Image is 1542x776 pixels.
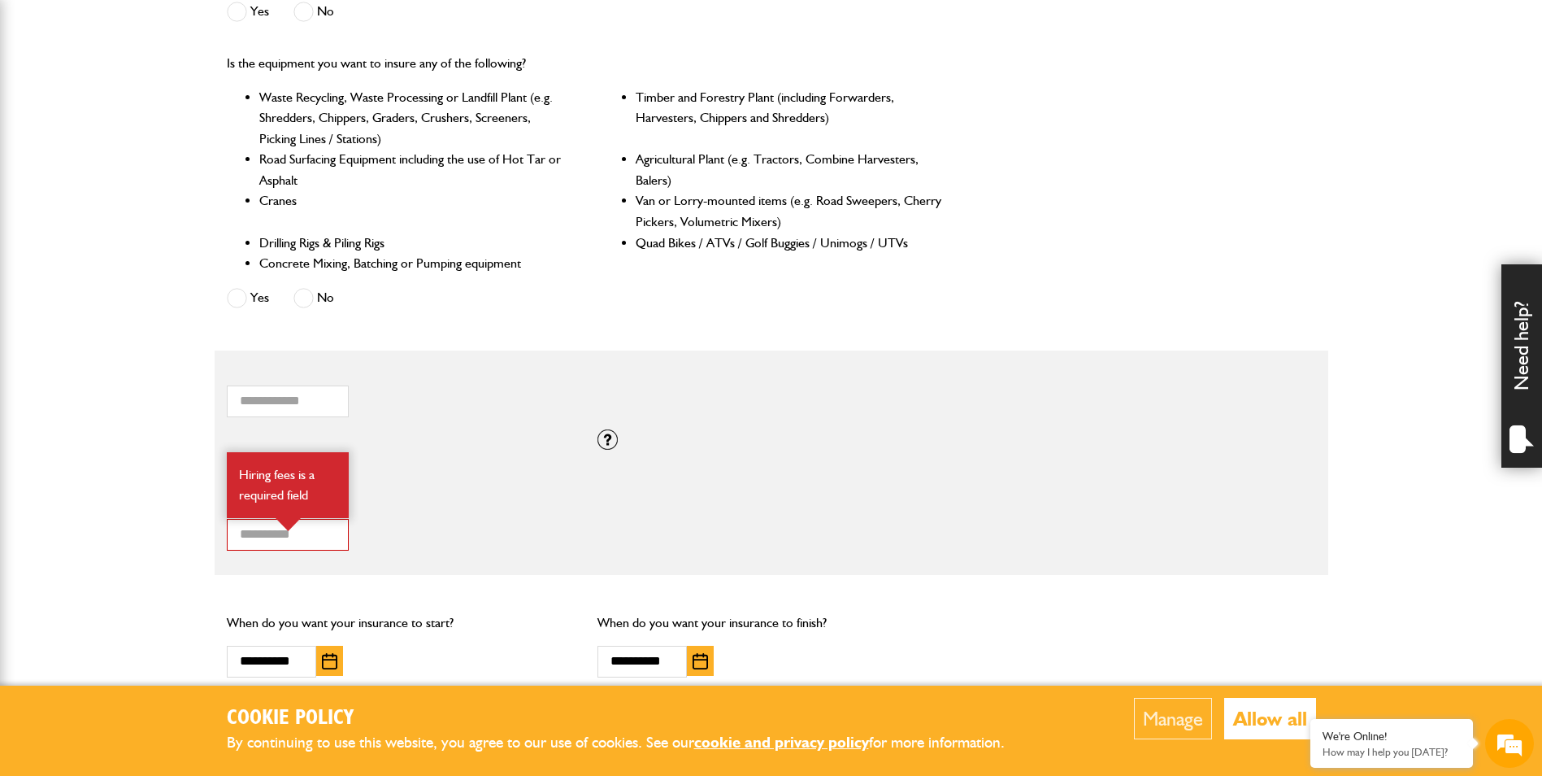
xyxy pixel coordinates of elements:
img: Choose date [322,653,337,669]
li: Road Surfacing Equipment including the use of Hot Tar or Asphalt [259,149,567,190]
div: We're Online! [1323,730,1461,743]
label: No [293,288,334,308]
li: Cranes [259,190,567,232]
p: When do you want your insurance to start? [227,613,574,634]
li: Quad Bikes / ATVs / Golf Buggies / Unimogs / UTVs [636,233,944,254]
p: By continuing to use this website, you agree to our use of cookies. See our for more information. [227,730,1032,756]
li: Drilling Rigs & Piling Rigs [259,233,567,254]
img: error-box-arrow.svg [276,518,301,531]
div: Need help? [1501,264,1542,468]
button: Allow all [1224,698,1316,739]
a: cookie and privacy policy [694,733,869,752]
div: Hiring fees is a required field [227,452,349,518]
p: Is the equipment you want to insure any of the following? [227,53,945,74]
img: Choose date [693,653,708,669]
li: Timber and Forestry Plant (including Forwarders, Harvesters, Chippers and Shredders) [636,87,944,150]
button: Manage [1134,698,1212,739]
p: When do you want your insurance to finish? [597,613,945,634]
label: No [293,2,334,22]
label: Yes [227,2,269,22]
p: How may I help you today? [1323,746,1461,758]
li: Van or Lorry-mounted items (e.g. Road Sweepers, Cherry Pickers, Volumetric Mixers) [636,190,944,232]
li: Agricultural Plant (e.g. Tractors, Combine Harvesters, Balers) [636,149,944,190]
li: Waste Recycling, Waste Processing or Landfill Plant (e.g. Shredders, Chippers, Graders, Crushers,... [259,87,567,150]
h2: Cookie Policy [227,706,1032,731]
li: Concrete Mixing, Batching or Pumping equipment [259,253,567,274]
label: Yes [227,288,269,308]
